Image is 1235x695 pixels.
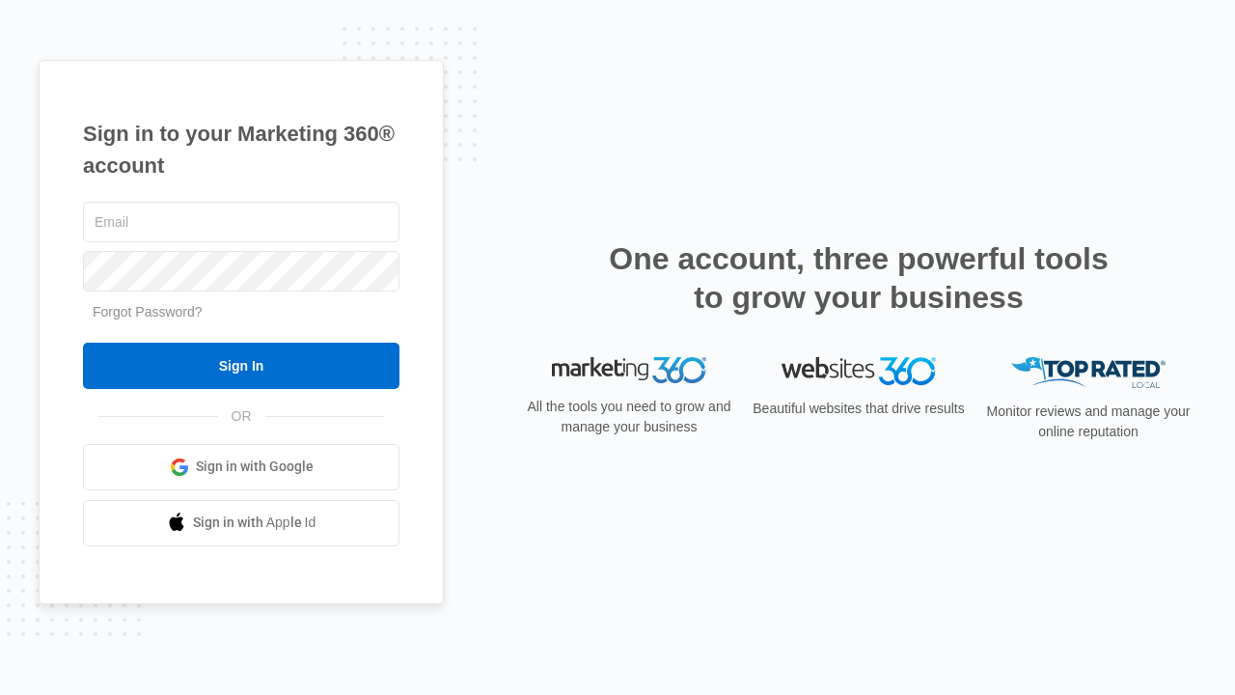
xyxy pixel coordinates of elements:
[782,357,936,385] img: Websites 360
[93,304,203,320] a: Forgot Password?
[196,457,314,477] span: Sign in with Google
[83,118,399,181] h1: Sign in to your Marketing 360® account
[193,513,316,533] span: Sign in with Apple Id
[83,202,399,242] input: Email
[552,357,706,384] img: Marketing 360
[521,397,737,437] p: All the tools you need to grow and manage your business
[603,239,1114,317] h2: One account, three powerful tools to grow your business
[751,399,967,419] p: Beautiful websites that drive results
[218,406,265,427] span: OR
[83,500,399,546] a: Sign in with Apple Id
[83,444,399,490] a: Sign in with Google
[83,343,399,389] input: Sign In
[1011,357,1166,389] img: Top Rated Local
[980,402,1196,442] p: Monitor reviews and manage your online reputation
